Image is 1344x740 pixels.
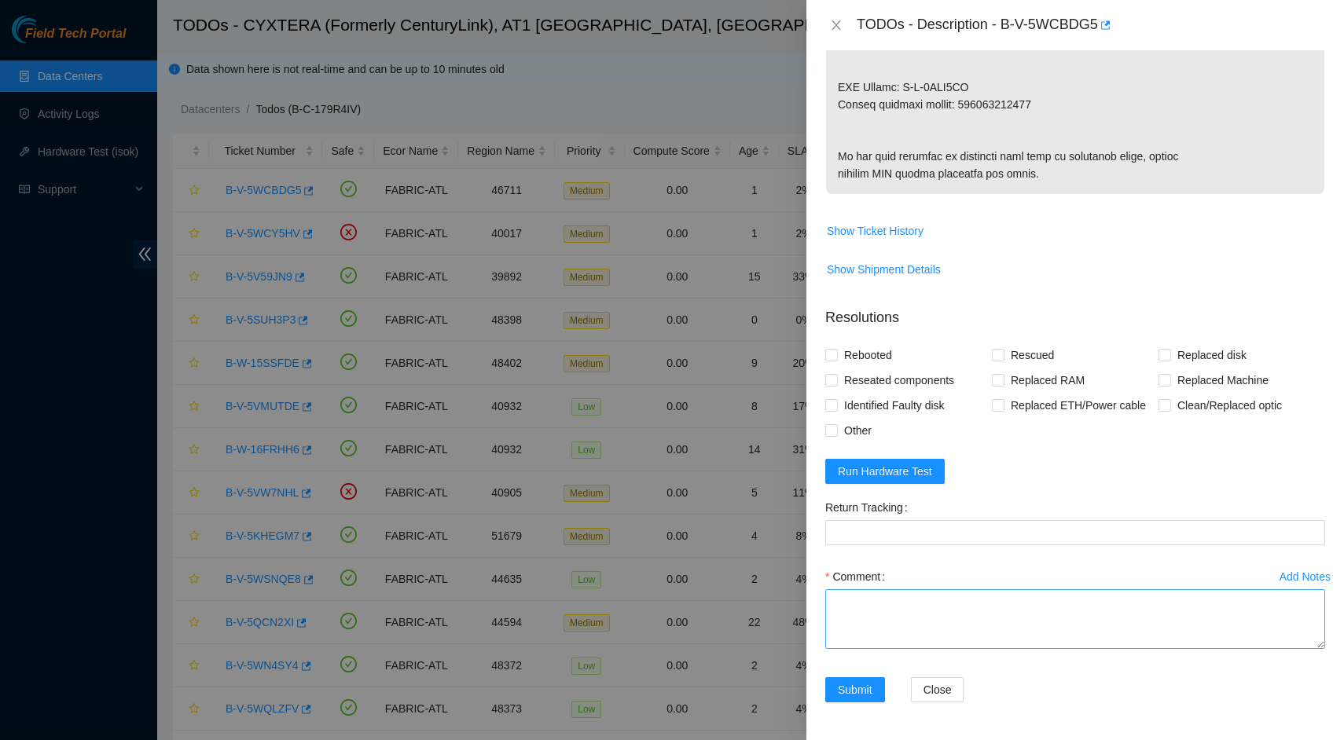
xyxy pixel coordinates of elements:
[838,463,932,480] span: Run Hardware Test
[825,589,1325,649] textarea: Comment
[1004,343,1060,368] span: Rescued
[838,393,951,418] span: Identified Faulty disk
[1171,393,1288,418] span: Clean/Replaced optic
[825,18,847,33] button: Close
[1004,393,1152,418] span: Replaced ETH/Power cable
[838,681,872,698] span: Submit
[827,261,941,278] span: Show Shipment Details
[857,13,1325,38] div: TODOs - Description - B-V-5WCBDG5
[825,677,885,702] button: Submit
[1171,368,1275,393] span: Replaced Machine
[1004,368,1091,393] span: Replaced RAM
[1279,564,1331,589] button: Add Notes
[826,218,924,244] button: Show Ticket History
[838,343,898,368] span: Rebooted
[825,459,945,484] button: Run Hardware Test
[911,677,964,702] button: Close
[1171,343,1253,368] span: Replaced disk
[826,257,942,282] button: Show Shipment Details
[838,418,878,443] span: Other
[827,222,924,240] span: Show Ticket History
[830,19,843,31] span: close
[825,520,1325,545] input: Return Tracking
[825,295,1325,328] p: Resolutions
[825,564,891,589] label: Comment
[1280,571,1331,582] div: Add Notes
[825,495,914,520] label: Return Tracking
[924,681,952,698] span: Close
[838,368,960,393] span: Reseated components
